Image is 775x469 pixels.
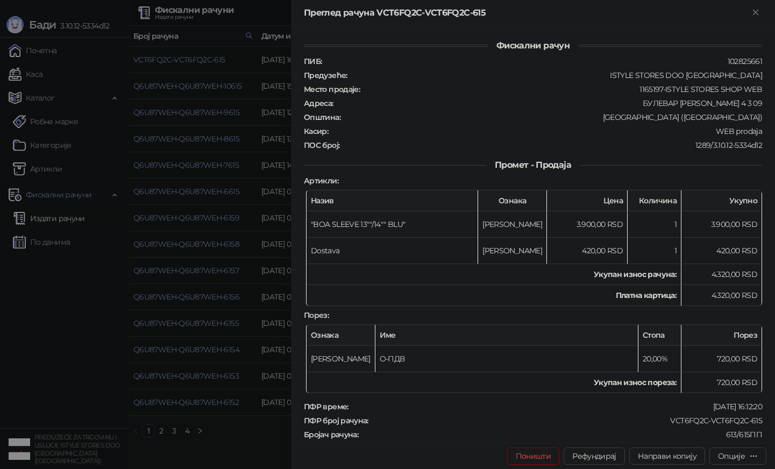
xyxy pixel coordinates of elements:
td: [PERSON_NAME] [478,238,547,264]
strong: Бројач рачуна : [304,430,358,439]
div: [DATE] 16:12:20 [350,402,763,411]
button: Направи копију [629,447,705,465]
th: Ознака [307,325,375,346]
td: [PERSON_NAME] [478,211,547,238]
td: 3.900,00 RSD [681,211,762,238]
div: БУЛЕВАР [PERSON_NAME] 4 3 09 [335,98,763,108]
td: Dostava [307,238,478,264]
td: 720,00 RSD [681,346,762,372]
div: 102825661 [323,56,763,66]
strong: Адреса : [304,98,333,108]
div: Опције [718,451,745,461]
strong: ПФР број рачуна : [304,416,368,425]
div: VCT6FQ2C-VCT6FQ2C-615 [369,416,763,425]
th: Ознака [478,190,547,211]
button: Опције [709,447,766,465]
td: 3.900,00 RSD [547,211,628,238]
td: 4.320,00 RSD [681,285,762,306]
span: Фискални рачун [488,40,578,51]
div: WEB prodaja [329,126,763,136]
div: [GEOGRAPHIC_DATA] ([GEOGRAPHIC_DATA]) [342,112,763,122]
button: Поништи [507,447,560,465]
div: 1165197-ISTYLE STORES SHOP WEB [361,84,763,94]
td: "BOA SLEEVE 13""/14"" BLU" [307,211,478,238]
th: Порез [681,325,762,346]
strong: Место продаје : [304,84,360,94]
span: Направи копију [638,451,696,461]
div: 1289/3.10.12-5334d12 [340,140,763,150]
th: Количина [628,190,681,211]
div: 613/615ПП [359,430,763,439]
strong: Касир : [304,126,328,136]
th: Име [375,325,638,346]
strong: Укупан износ рачуна : [594,269,677,279]
th: Стопа [638,325,681,346]
td: [PERSON_NAME] [307,346,375,372]
strong: Општина : [304,112,340,122]
strong: ПОС број : [304,140,339,150]
strong: Предузеће : [304,70,347,80]
td: 4.320,00 RSD [681,264,762,285]
strong: Порез : [304,310,329,320]
th: Назив [307,190,478,211]
strong: ПФР време : [304,402,349,411]
td: 20,00% [638,346,681,372]
button: Рефундирај [564,447,625,465]
th: Укупно [681,190,762,211]
td: 1 [628,238,681,264]
td: 720,00 RSD [681,372,762,393]
strong: Артикли : [304,176,338,186]
td: 420,00 RSD [681,238,762,264]
button: Close [749,6,762,19]
td: О-ПДВ [375,346,638,372]
th: Цена [547,190,628,211]
strong: Укупан износ пореза: [594,378,677,387]
div: ISTYLE STORES DOO [GEOGRAPHIC_DATA] [349,70,763,80]
strong: ПИБ : [304,56,322,66]
td: 1 [628,211,681,238]
div: Преглед рачуна VCT6FQ2C-VCT6FQ2C-615 [304,6,749,19]
td: 420,00 RSD [547,238,628,264]
strong: Платна картица : [616,290,677,300]
span: Промет - Продаја [486,160,580,170]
